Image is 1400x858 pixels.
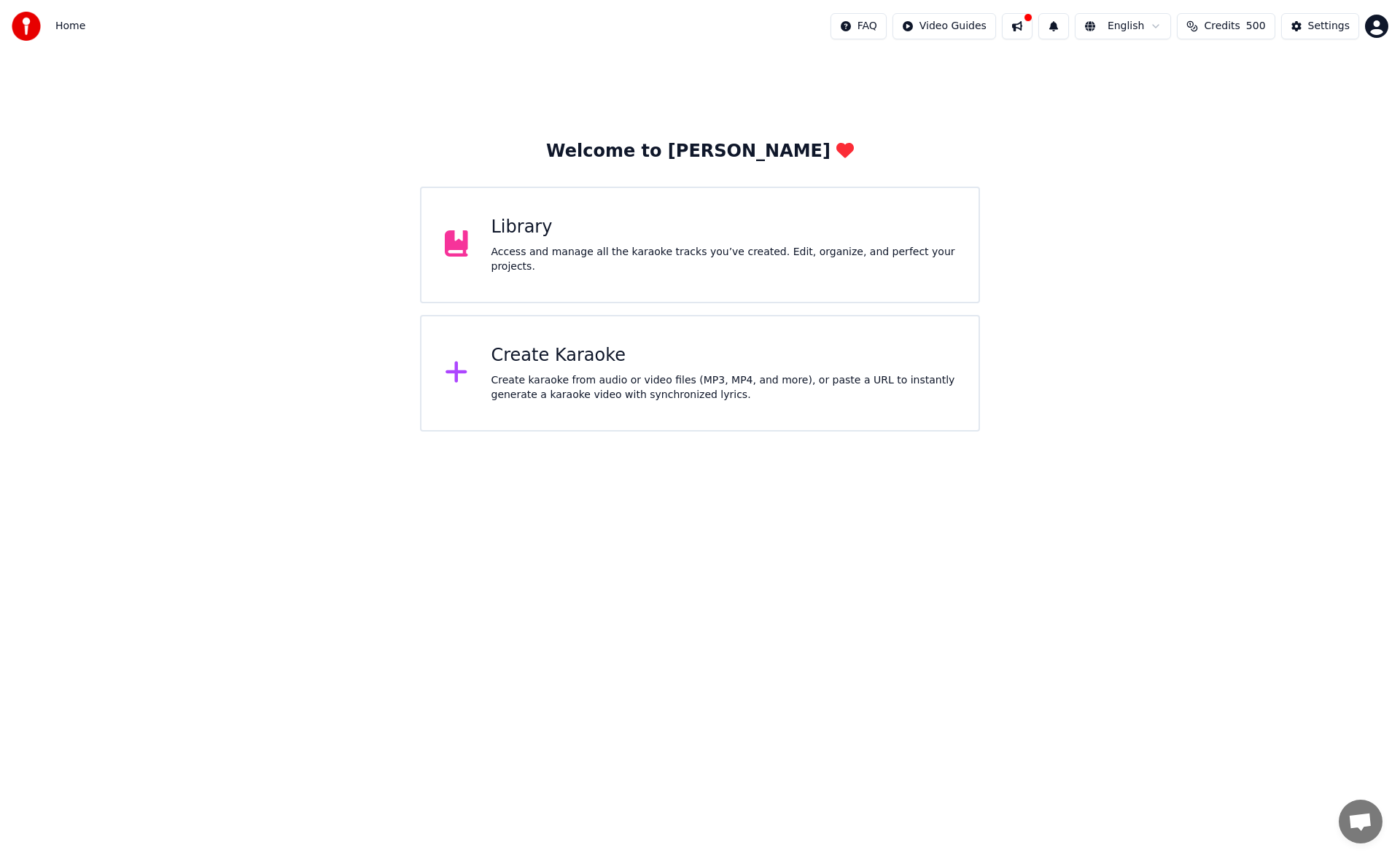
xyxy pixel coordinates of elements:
button: Settings [1281,13,1359,39]
span: Credits [1204,19,1240,34]
div: Library [491,216,956,239]
div: Welcome to [PERSON_NAME] [546,140,854,163]
div: Create Karaoke [491,344,956,367]
img: youka [12,12,41,41]
button: Video Guides [892,13,996,39]
nav: breadcrumb [55,19,85,34]
button: Credits500 [1177,13,1275,39]
div: Access and manage all the karaoke tracks you’ve created. Edit, organize, and perfect your projects. [491,245,956,274]
button: FAQ [831,13,887,39]
div: Create karaoke from audio or video files (MP3, MP4, and more), or paste a URL to instantly genera... [491,373,956,402]
div: Settings [1308,19,1350,34]
span: 500 [1246,19,1266,34]
span: Home [55,19,85,34]
div: Open chat [1339,800,1382,843]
